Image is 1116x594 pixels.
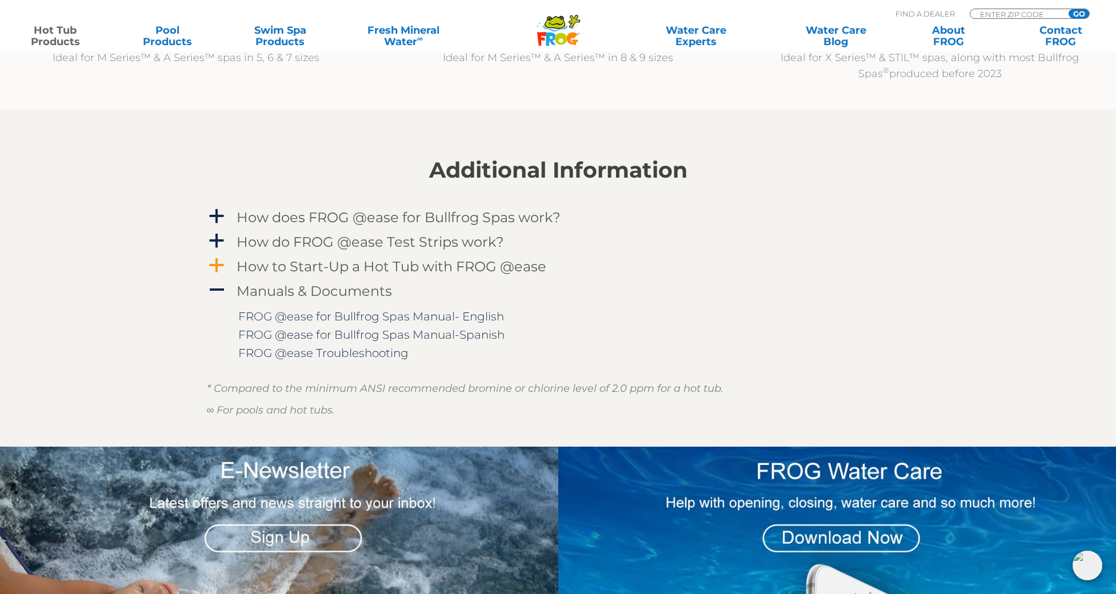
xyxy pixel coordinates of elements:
[208,208,225,225] span: a
[207,256,910,277] a: a How to Start-Up a Hot Tub with FROG @ease
[207,158,910,183] h2: Additional Information
[208,282,225,299] span: A
[207,207,910,228] a: a How does FROG @ease for Bullfrog Spas work?
[11,25,99,47] a: Hot TubProducts
[207,231,910,252] a: a How do FROG @ease Test Strips work?
[237,210,561,225] h4: How does FROG @ease for Bullfrog Spas work?
[207,280,910,302] a: A Manuals & Documents
[979,9,1056,19] input: Zip Code Form
[237,25,324,47] a: Swim SpaProducts
[625,25,767,47] a: Water CareExperts
[883,66,889,75] sup: ®
[895,9,955,19] p: Find A Dealer
[207,404,335,416] em: ∞ For pools and hot tubs.
[792,25,879,47] a: Water CareBlog
[1073,551,1102,580] img: openIcon
[238,346,409,360] a: FROG @ease Troubleshooting
[208,257,225,274] span: a
[905,25,992,47] a: AboutFROG
[237,283,392,299] h4: Manuals & Documents
[1069,9,1089,18] input: GO
[124,25,211,47] a: PoolProducts
[753,34,1107,82] p: Ideal for X Series™ & STIL™ spas, along with most Bullfrog Spas produced before 2023
[237,259,546,274] h4: How to Start-Up a Hot Tub with FROG @ease
[237,234,504,250] h4: How do FROG @ease Test Strips work?
[238,310,504,323] a: FROG @ease for Bullfrog Spas Manual- English
[207,382,723,395] em: * Compared to the minimum ANSI recommended bromine or chlorine level of 2.0 ppm for a hot tub.
[1017,25,1105,47] a: ContactFROG
[208,232,225,250] span: a
[238,328,505,342] a: FROG @ease for Bullfrog Spas Manual-Spanish
[349,25,458,47] a: Fresh MineralWater∞
[417,34,423,43] sup: ∞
